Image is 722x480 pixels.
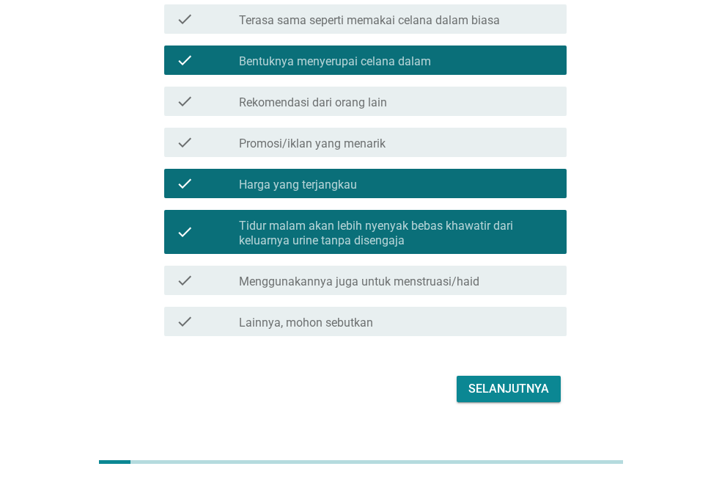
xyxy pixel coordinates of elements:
label: Harga yang terjangkau [239,178,357,192]
label: Rekomendasi dari orang lain [239,95,387,110]
label: Terasa sama seperti memakai celana dalam biasa [239,13,500,28]
i: check [176,272,194,289]
button: Selanjutnya [457,376,561,402]
i: check [176,51,194,69]
div: Selanjutnya [468,380,549,398]
i: check [176,216,194,248]
label: Menggunakannya juga untuk menstruasi/haid [239,274,479,289]
i: check [176,10,194,28]
label: Bentuknya menyerupai celana dalam [239,54,431,69]
i: check [176,134,194,151]
label: Tidur malam akan lebih nyenyak bebas khawatir dari keluarnya urine tanpa disengaja [239,219,555,248]
label: Promosi/iklan yang menarik [239,137,386,151]
i: check [176,313,194,330]
i: check [176,92,194,110]
i: check [176,175,194,192]
label: Lainnya, mohon sebutkan [239,316,373,330]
